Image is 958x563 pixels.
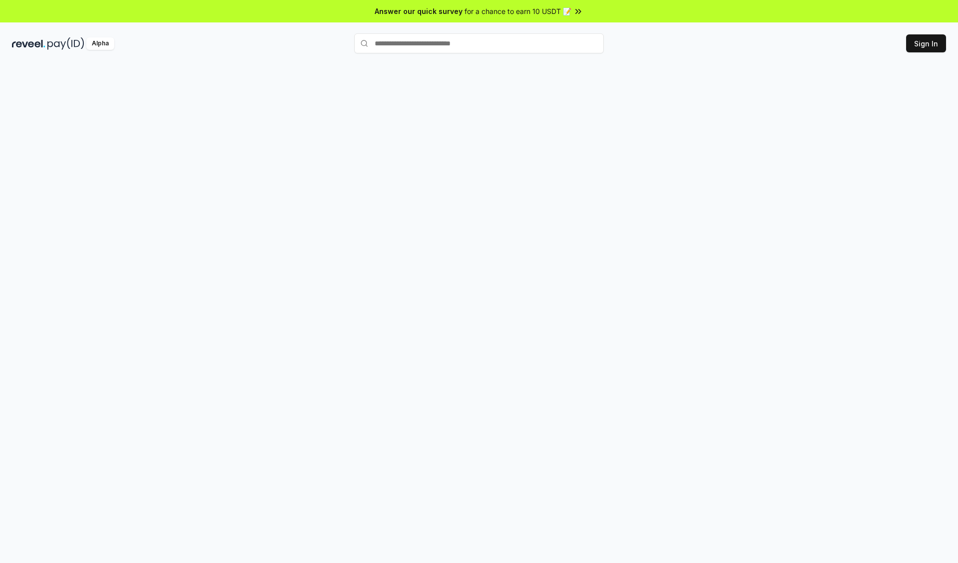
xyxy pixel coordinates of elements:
button: Sign In [906,34,946,52]
span: for a chance to earn 10 USDT 📝 [465,6,571,16]
img: reveel_dark [12,37,45,50]
span: Answer our quick survey [375,6,463,16]
div: Alpha [86,37,114,50]
img: pay_id [47,37,84,50]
